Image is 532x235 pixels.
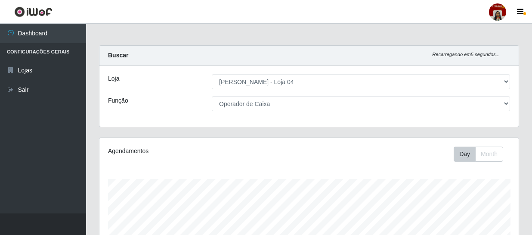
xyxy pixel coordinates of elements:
button: Month [475,147,503,162]
label: Loja [108,74,119,83]
strong: Buscar [108,52,128,59]
label: Função [108,96,128,105]
div: First group [454,147,503,162]
i: Recarregando em 5 segundos... [432,52,500,57]
button: Day [454,147,476,162]
img: CoreUI Logo [14,6,53,17]
div: Agendamentos [108,147,268,156]
div: Toolbar with button groups [454,147,510,162]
